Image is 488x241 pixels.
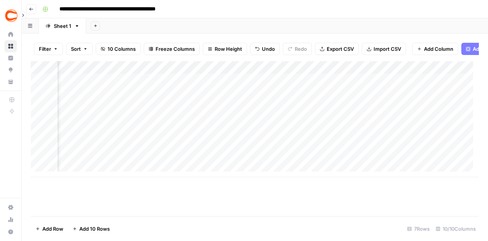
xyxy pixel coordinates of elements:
span: Add Column [424,45,453,53]
a: Insights [5,52,17,64]
button: Export CSV [315,43,359,55]
span: Sort [71,45,81,53]
div: 7 Rows [404,223,433,235]
button: Add Row [31,223,68,235]
a: Settings [5,201,17,214]
div: 10/10 Columns [433,223,479,235]
span: Filter [39,45,51,53]
button: Filter [34,43,63,55]
a: Opportunities [5,64,17,76]
a: Your Data [5,76,17,88]
a: Usage [5,214,17,226]
button: Add Column [412,43,458,55]
button: Undo [250,43,280,55]
span: Redo [295,45,307,53]
button: Workspace: Covers [5,6,17,25]
button: 10 Columns [96,43,141,55]
button: Row Height [203,43,247,55]
a: Sheet 1 [39,18,86,34]
span: Import CSV [374,45,401,53]
img: Covers Logo [5,9,18,23]
span: Add Row [42,225,63,233]
button: Redo [283,43,312,55]
button: Sort [66,43,93,55]
button: Help + Support [5,226,17,238]
span: Add 10 Rows [79,225,110,233]
div: Sheet 1 [54,22,71,30]
a: Home [5,28,17,40]
span: 10 Columns [108,45,136,53]
span: Freeze Columns [156,45,195,53]
span: Export CSV [327,45,354,53]
span: Undo [262,45,275,53]
button: Freeze Columns [144,43,200,55]
a: Browse [5,40,17,52]
button: Import CSV [362,43,406,55]
button: Add 10 Rows [68,223,114,235]
span: Row Height [215,45,242,53]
